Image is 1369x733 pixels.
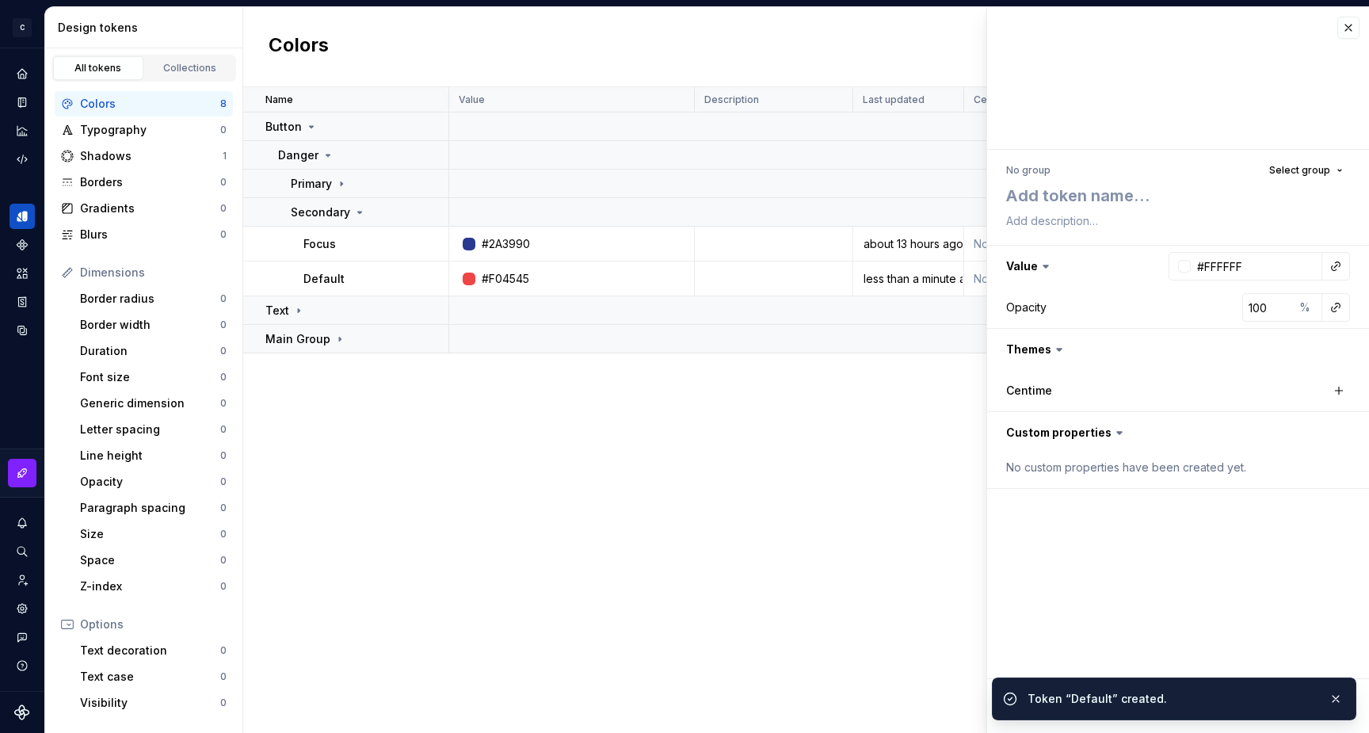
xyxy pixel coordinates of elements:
[80,422,220,437] div: Letter spacing
[10,147,35,172] a: Code automation
[13,18,32,37] div: C
[10,61,35,86] a: Home
[278,147,318,163] p: Danger
[223,150,227,162] div: 1
[80,317,220,333] div: Border width
[10,567,35,593] a: Invite team
[55,117,233,143] a: Typography0
[220,228,227,241] div: 0
[220,554,227,567] div: 0
[220,475,227,488] div: 0
[220,292,227,305] div: 0
[220,644,227,657] div: 0
[151,62,230,74] div: Collections
[854,236,963,252] div: about 13 hours ago
[220,319,227,331] div: 0
[80,227,220,242] div: Blurs
[220,176,227,189] div: 0
[80,643,220,659] div: Text decoration
[80,474,220,490] div: Opacity
[265,331,330,347] p: Main Group
[1191,252,1322,281] input: e.g. #000000
[10,118,35,143] div: Analytics
[80,695,220,711] div: Visibility
[10,624,35,650] button: Contact support
[80,500,220,516] div: Paragraph spacing
[10,318,35,343] a: Data sources
[74,338,233,364] a: Duration0
[58,20,236,36] div: Design tokens
[220,528,227,540] div: 0
[74,664,233,689] a: Text case0
[80,122,220,138] div: Typography
[220,397,227,410] div: 0
[80,343,220,359] div: Duration
[55,222,233,247] a: Blurs0
[80,369,220,385] div: Font size
[10,261,35,286] a: Assets
[80,265,227,281] div: Dimensions
[482,236,530,252] div: #2A3990
[10,596,35,621] a: Settings
[55,91,233,116] a: Colors8
[964,262,1138,296] td: None
[74,286,233,311] a: Border radius0
[80,617,227,632] div: Options
[265,119,302,135] p: Button
[74,548,233,573] a: Space0
[10,289,35,315] a: Storybook stories
[80,96,220,112] div: Colors
[80,174,220,190] div: Borders
[1269,164,1330,177] span: Select group
[291,176,332,192] p: Primary
[854,271,963,287] div: less than a minute ago
[482,271,529,287] div: #F04545
[59,62,138,74] div: All tokens
[3,10,41,44] button: C
[74,391,233,416] a: Generic dimension0
[80,552,220,568] div: Space
[1028,691,1316,707] div: Token “Default” created.
[74,469,233,494] a: Opacity0
[1006,164,1051,177] div: No group
[74,690,233,716] a: Visibility0
[220,97,227,110] div: 8
[80,578,220,594] div: Z-index
[74,638,233,663] a: Text decoration0
[220,670,227,683] div: 0
[80,200,220,216] div: Gradients
[10,204,35,229] a: Design tokens
[863,94,925,106] p: Last updated
[55,170,233,195] a: Borders0
[80,148,223,164] div: Shadows
[269,32,329,61] h2: Colors
[74,521,233,547] a: Size0
[1006,300,1047,315] div: Opacity
[80,291,220,307] div: Border radius
[14,704,30,720] svg: Supernova Logo
[74,417,233,442] a: Letter spacing0
[80,395,220,411] div: Generic dimension
[55,196,233,221] a: Gradients0
[10,90,35,115] div: Documentation
[10,510,35,536] div: Notifications
[55,143,233,169] a: Shadows1
[80,526,220,542] div: Size
[10,539,35,564] button: Search ⌘K
[220,423,227,436] div: 0
[74,312,233,338] a: Border width0
[80,448,220,464] div: Line height
[220,697,227,709] div: 0
[974,94,1013,106] p: Centime
[10,232,35,258] a: Components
